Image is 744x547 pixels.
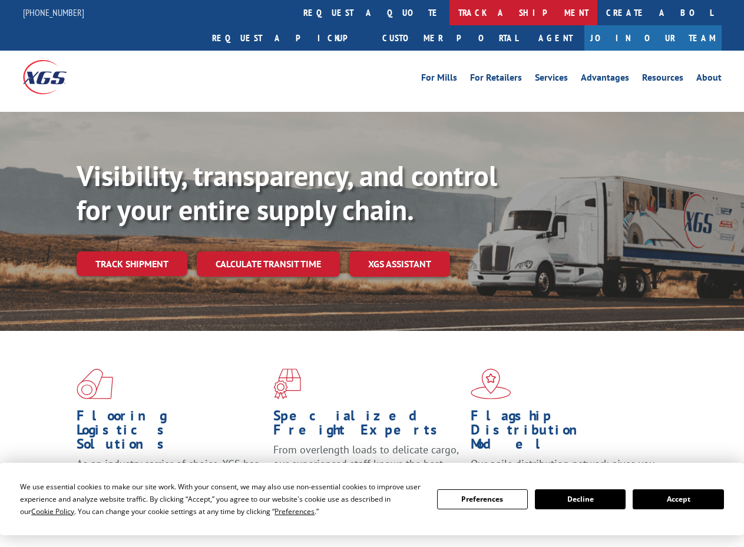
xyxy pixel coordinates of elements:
h1: Flooring Logistics Solutions [77,409,264,457]
p: From overlength loads to delicate cargo, our experienced staff knows the best way to move your fr... [273,443,461,495]
a: Calculate transit time [197,251,340,277]
span: Cookie Policy [31,506,74,516]
a: For Retailers [470,73,522,86]
a: For Mills [421,73,457,86]
span: As an industry carrier of choice, XGS has brought innovation and dedication to flooring logistics... [77,457,259,499]
span: Preferences [275,506,315,516]
a: Resources [642,73,683,86]
h1: Specialized Freight Experts [273,409,461,443]
a: Customer Portal [373,25,527,51]
a: [PHONE_NUMBER] [23,6,84,18]
img: xgs-icon-focused-on-flooring-red [273,369,301,399]
a: Track shipment [77,251,187,276]
img: xgs-icon-total-supply-chain-intelligence-red [77,369,113,399]
button: Decline [535,489,626,509]
a: Advantages [581,73,629,86]
img: xgs-icon-flagship-distribution-model-red [471,369,511,399]
a: About [696,73,722,86]
a: Request a pickup [203,25,373,51]
button: Accept [633,489,723,509]
a: Agent [527,25,584,51]
b: Visibility, transparency, and control for your entire supply chain. [77,157,497,228]
a: Services [535,73,568,86]
span: Our agile distribution network gives you nationwide inventory management on demand. [471,457,655,499]
a: Join Our Team [584,25,722,51]
h1: Flagship Distribution Model [471,409,659,457]
div: We use essential cookies to make our site work. With your consent, we may also use non-essential ... [20,480,422,518]
button: Preferences [437,489,528,509]
a: XGS ASSISTANT [349,251,450,277]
